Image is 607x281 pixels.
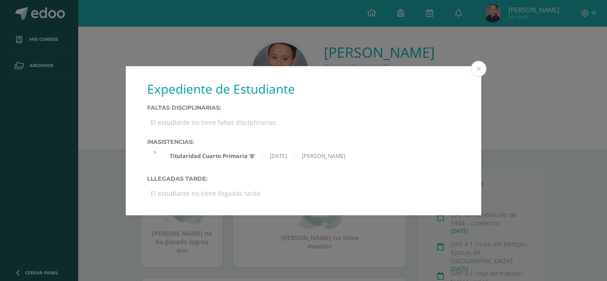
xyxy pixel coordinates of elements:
h1: Expediente de Estudiante [147,80,460,97]
label: Faltas Disciplinarias: [147,104,460,111]
div: El estudiante no tiene llegadas tarde. [147,186,460,201]
label: Inasistencias: [147,139,460,145]
div: [PERSON_NAME] [295,152,352,160]
button: Close (Esc) [471,61,487,77]
div: [DATE] [263,152,295,160]
div: El estudiante no tiene faltas disciplinarias. [147,115,460,130]
label: Lllegadas tarde: [147,175,460,182]
div: Titularidad Cuarto Primaria 'B' [163,152,263,160]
